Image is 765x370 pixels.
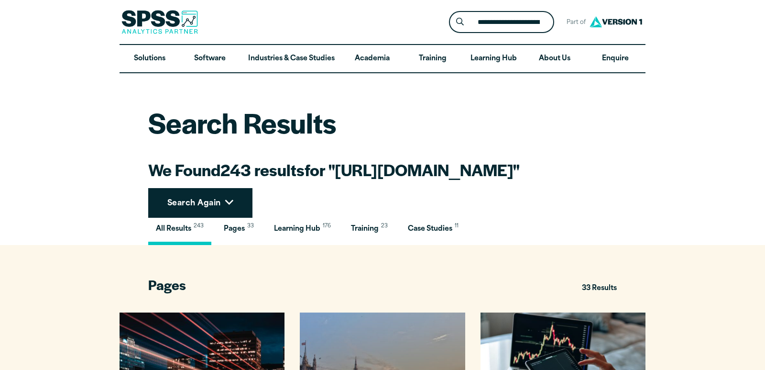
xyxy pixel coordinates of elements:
a: Learning Hub [463,45,525,73]
span: 33 Results [582,280,617,298]
a: Training [403,45,463,73]
span: Part of [562,16,587,30]
span: Training [351,225,379,233]
a: About Us [525,45,585,73]
span: Pages [148,276,186,294]
button: Search magnifying glass icon [451,13,469,31]
h2: We Found for "[URL][DOMAIN_NAME]" [148,159,617,180]
svg: Search magnifying glass icon [456,18,464,26]
h1: Search Results [148,104,617,141]
a: Software [180,45,240,73]
nav: Desktop version of site main menu [120,45,645,73]
span: Case Studies [408,225,452,233]
img: SPSS Analytics Partner [121,10,198,34]
strong: 243 results [220,158,305,181]
a: Enquire [585,45,645,73]
a: Industries & Case Studies [240,45,342,73]
a: Academia [342,45,403,73]
span: Learning Hub [274,225,320,233]
span: All Results [156,225,191,233]
form: Site Header Search Form [449,11,554,34]
button: Search Again [148,188,252,218]
a: Solutions [120,45,180,73]
img: Version1 Logo [587,13,645,31]
span: Pages [224,225,245,233]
